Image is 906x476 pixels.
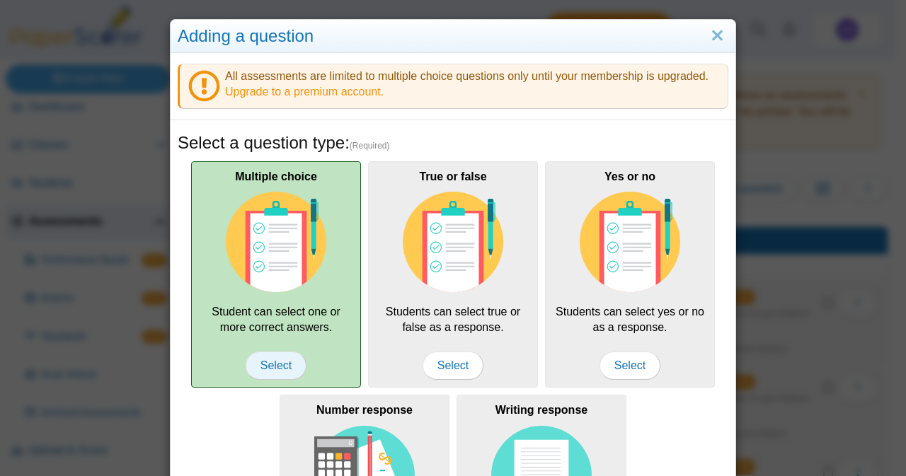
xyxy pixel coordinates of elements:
[706,24,728,48] a: Close
[350,140,390,152] span: (Required)
[419,170,486,182] b: True or false
[423,352,483,380] span: Select
[178,131,728,155] h5: Select a question type:
[316,404,413,416] b: Number response
[368,161,538,388] div: Students can select true or false as a response.
[403,192,503,292] img: item-type-multiple-choice.svg
[604,170,655,182] b: Yes or no
[580,192,680,292] img: item-type-multiple-choice.svg
[178,64,728,109] div: All assessments are limited to multiple choice questions only until your membership is upgraded.
[246,352,306,380] span: Select
[495,404,587,416] b: Writing response
[545,161,715,388] div: Students can select yes or no as a response.
[235,170,317,182] b: Multiple choice
[191,161,361,388] div: Student can select one or more correct answers.
[171,20,735,53] div: Adding a question
[226,192,326,292] img: item-type-multiple-choice.svg
[225,86,384,98] a: Upgrade to a premium account.
[600,352,660,380] span: Select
